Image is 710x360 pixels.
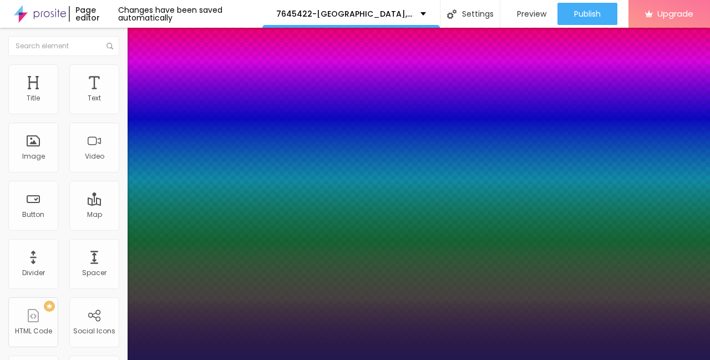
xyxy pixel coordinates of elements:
button: Preview [500,3,557,25]
div: Map [87,211,102,219]
span: Publish [574,9,601,18]
div: Spacer [82,269,106,277]
img: Icone [106,43,113,49]
img: Icone [447,9,457,19]
p: 7645422-[GEOGRAPHIC_DATA], [GEOGRAPHIC_DATA] [276,10,412,18]
div: HTML Code [15,327,52,335]
button: Publish [557,3,617,25]
input: Search element [8,36,119,56]
div: Social Icons [73,327,115,335]
span: Upgrade [657,9,693,18]
span: Preview [517,9,546,18]
div: Divider [22,269,45,277]
div: Text [88,94,101,102]
div: Button [22,211,44,219]
div: Page editor [69,6,118,22]
div: Video [85,153,104,160]
div: Image [22,153,45,160]
div: Title [27,94,40,102]
div: Changes have been saved automatically [118,6,262,22]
